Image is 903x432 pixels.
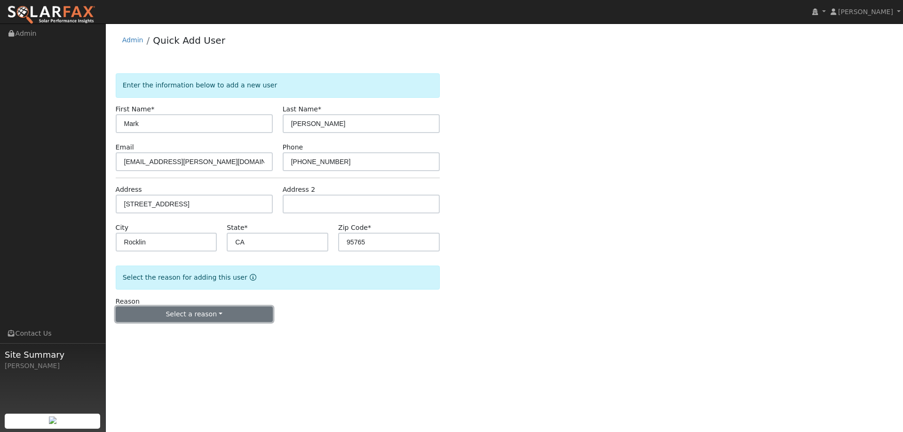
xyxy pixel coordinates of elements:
a: Reason for new user [247,274,256,281]
button: Select a reason [116,306,273,322]
label: Phone [283,142,303,152]
label: First Name [116,104,155,114]
label: City [116,223,129,233]
span: Site Summary [5,348,101,361]
a: Admin [122,36,143,44]
label: Email [116,142,134,152]
label: Zip Code [338,223,371,233]
span: [PERSON_NAME] [838,8,893,16]
span: Required [318,105,321,113]
div: Enter the information below to add a new user [116,73,440,97]
label: Last Name [283,104,321,114]
div: [PERSON_NAME] [5,361,101,371]
label: Address 2 [283,185,316,195]
img: SolarFax [7,5,95,25]
img: retrieve [49,416,56,424]
label: Reason [116,297,140,306]
span: Required [245,224,248,231]
label: State [227,223,247,233]
label: Address [116,185,142,195]
div: Select the reason for adding this user [116,266,440,290]
span: Required [151,105,154,113]
span: Required [368,224,371,231]
a: Quick Add User [153,35,225,46]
